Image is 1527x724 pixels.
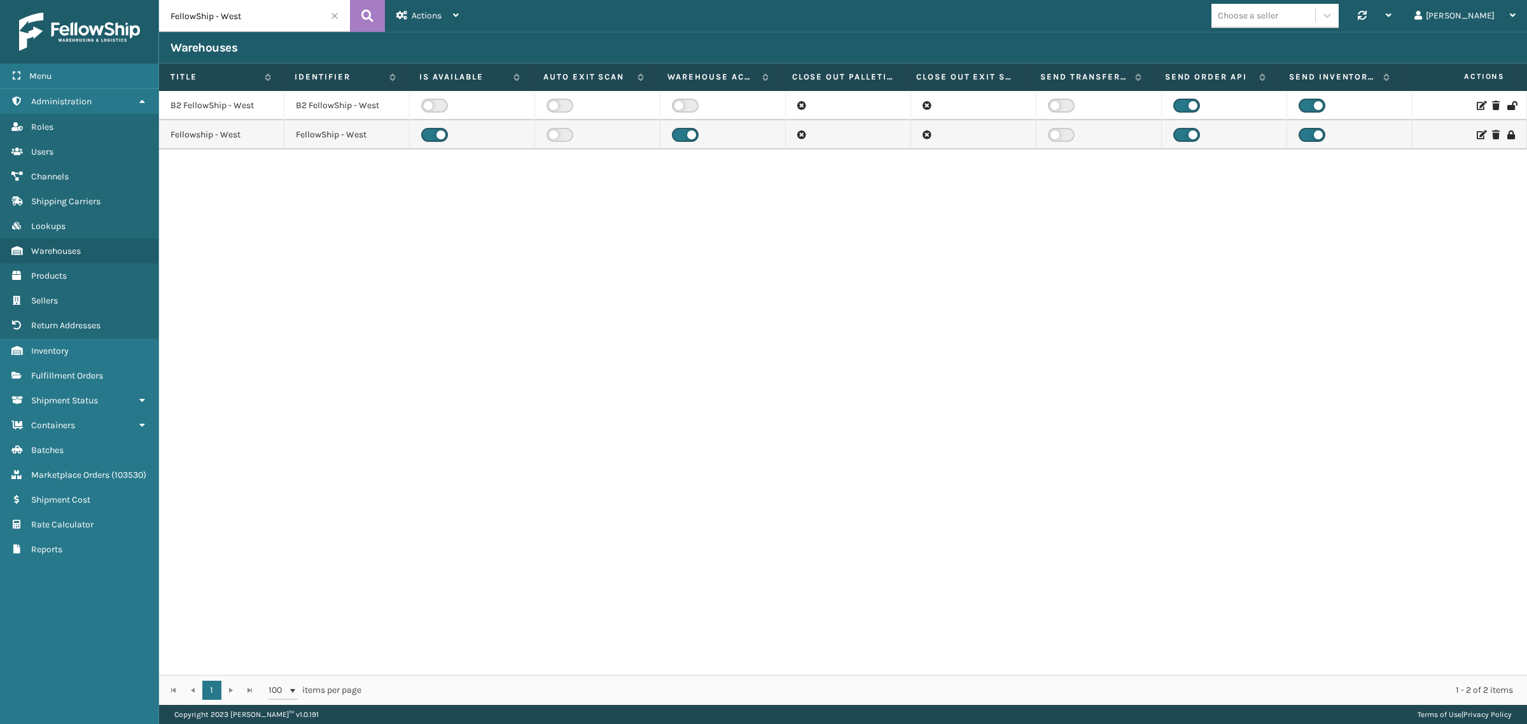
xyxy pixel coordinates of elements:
i: Edit [1477,101,1484,110]
span: Reports [31,544,62,555]
td: B2 FellowShip - West [284,91,410,120]
i: Edit [1477,130,1484,139]
span: Shipment Status [31,395,98,406]
div: 1 - 2 of 2 items [379,684,1513,697]
span: Marketplace Orders [31,470,109,480]
span: Return Addresses [31,320,101,331]
label: Is Available [419,71,507,83]
span: Inventory [31,345,69,356]
a: Terms of Use [1418,710,1461,719]
label: Send Order API [1165,71,1253,83]
span: Actions [412,10,442,21]
i: Delete [1492,101,1500,110]
div: Choose a seller [1218,9,1278,22]
span: Shipping Carriers [31,196,101,207]
label: Close Out Palletizing [792,71,893,83]
span: Actions [1405,66,1512,87]
a: 1 [202,681,221,700]
a: Privacy Policy [1463,710,1512,719]
span: Products [31,270,67,281]
td: B2 FellowShip - West [159,91,284,120]
label: Title [171,71,258,83]
p: Copyright 2023 [PERSON_NAME]™ v 1.0.191 [174,705,319,724]
label: Auto Exit Scan [543,71,631,83]
span: 100 [268,684,288,697]
span: Roles [31,122,53,132]
span: Batches [31,445,64,456]
span: Administration [31,96,92,107]
td: FellowShip - West [284,120,410,150]
i: Delete [1492,130,1500,139]
label: Close Out Exit Scan [916,71,1017,83]
span: Users [31,146,53,157]
span: Sellers [31,295,58,306]
td: Fellowship - West [159,120,284,150]
div: | [1418,705,1512,724]
span: Lookups [31,221,66,232]
i: Reactivate [1507,101,1515,110]
span: Menu [29,71,52,81]
span: Rate Calculator [31,519,94,530]
span: ( 103530 ) [111,470,146,480]
i: Deactivate [1507,130,1515,139]
span: Channels [31,171,69,182]
label: Warehouse accepting return labels [667,71,755,83]
span: Containers [31,420,75,431]
img: logo [19,13,140,51]
label: Identifier [295,71,382,83]
label: Send Inventory API [1289,71,1377,83]
span: Shipment Cost [31,494,90,505]
label: Send Transfer API [1040,71,1128,83]
h3: Warehouses [171,40,237,55]
span: Warehouses [31,246,81,256]
span: Fulfillment Orders [31,370,103,381]
span: items per page [268,681,361,700]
